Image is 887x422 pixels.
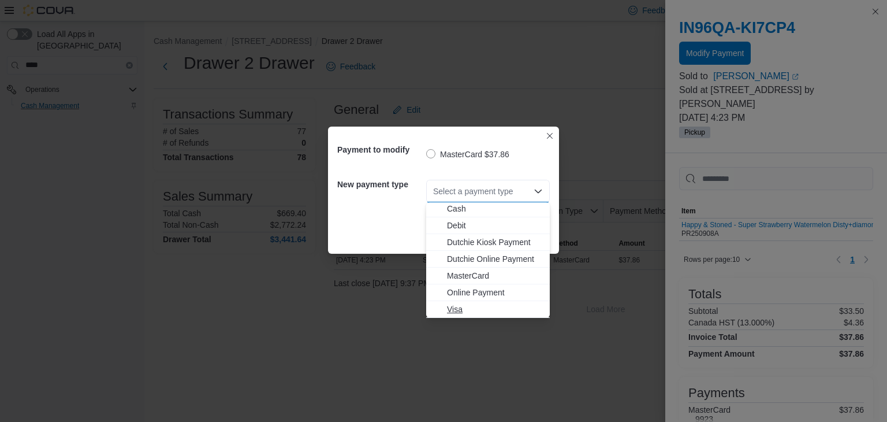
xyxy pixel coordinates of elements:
[447,253,543,265] span: Dutchie Online Payment
[543,129,557,143] button: Closes this modal window
[426,234,550,251] button: Dutchie Kiosk Payment
[426,150,550,318] div: Choose from the following options
[534,187,543,196] button: Close list of options
[447,220,543,231] span: Debit
[426,217,550,234] button: Debit
[337,173,424,196] h5: New payment type
[447,287,543,298] span: Online Payment
[426,268,550,284] button: MasterCard
[447,270,543,282] span: MasterCard
[426,251,550,268] button: Dutchie Online Payment
[447,303,543,315] span: Visa
[447,236,543,248] span: Dutchie Kiosk Payment
[426,201,550,217] button: Cash
[426,147,509,161] label: MasterCard $37.86
[426,284,550,301] button: Online Payment
[337,138,424,161] h5: Payment to modify
[433,184,434,198] input: Accessible screen reader label
[426,301,550,318] button: Visa
[447,203,543,214] span: Cash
